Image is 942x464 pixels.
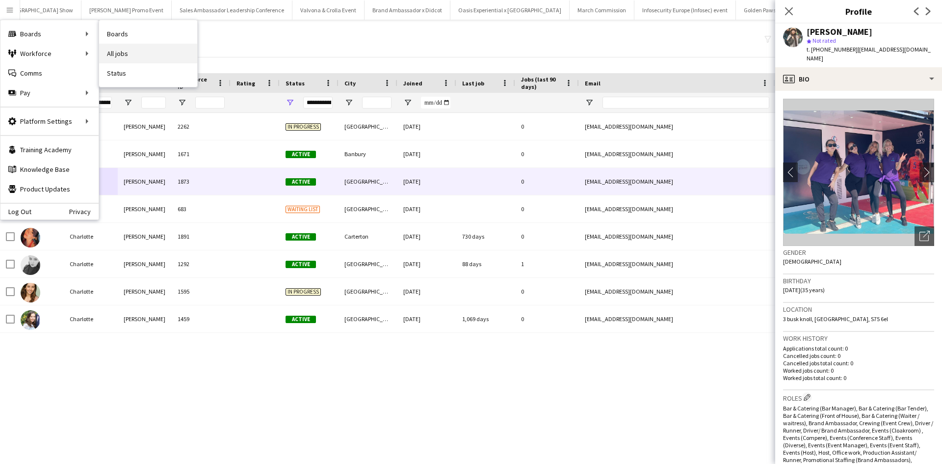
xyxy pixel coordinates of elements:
div: [GEOGRAPHIC_DATA] [339,113,397,140]
a: All jobs [99,44,197,63]
img: Charlotte Thornton [21,255,40,275]
div: 1873 [172,168,231,195]
button: Valvona & Crolla Event [292,0,365,20]
div: 730 days [456,223,515,250]
input: Workforce ID Filter Input [195,97,225,109]
div: [GEOGRAPHIC_DATA] [339,250,397,277]
div: 1292 [172,250,231,277]
div: 683 [172,195,231,222]
h3: Location [783,305,934,314]
span: Active [286,178,316,186]
div: 0 [515,168,579,195]
h3: Gender [783,248,934,257]
div: Charlotte [64,223,118,250]
button: Brand Ambassador x Didcot [365,0,450,20]
div: 1459 [172,305,231,332]
div: [EMAIL_ADDRESS][DOMAIN_NAME] [579,305,775,332]
span: Joined [403,80,422,87]
div: [GEOGRAPHIC_DATA] [339,195,397,222]
span: Active [286,151,316,158]
div: [DATE] [397,305,456,332]
button: Open Filter Menu [124,98,132,107]
div: [EMAIL_ADDRESS][DOMAIN_NAME] [579,113,775,140]
span: In progress [286,288,321,296]
div: [GEOGRAPHIC_DATA] [339,305,397,332]
div: Platform Settings [0,111,99,131]
a: Log Out [0,208,31,216]
span: Active [286,233,316,241]
span: Rating [236,80,255,87]
div: Workforce [0,44,99,63]
span: [DEMOGRAPHIC_DATA] [783,258,841,265]
span: 3 busk knoll, [GEOGRAPHIC_DATA], S75 6el [783,315,888,323]
a: Status [99,63,197,83]
div: [DATE] [397,223,456,250]
button: Oasis Experiential x [GEOGRAPHIC_DATA] [450,0,570,20]
div: 1595 [172,278,231,305]
div: [PERSON_NAME] [118,168,172,195]
p: Cancelled jobs count: 0 [783,352,934,359]
h3: Profile [775,5,942,18]
div: [GEOGRAPHIC_DATA] [339,168,397,195]
button: Open Filter Menu [178,98,186,107]
div: [EMAIL_ADDRESS][DOMAIN_NAME] [579,140,775,167]
span: City [344,80,356,87]
div: [DATE] [397,278,456,305]
div: Charlotte [64,250,118,277]
div: [PERSON_NAME] [807,27,872,36]
button: Sales Ambassador Leadership Conference [172,0,292,20]
div: Banbury [339,140,397,167]
input: First Name Filter Input [87,97,112,109]
img: Charlotte Sutton [21,228,40,247]
span: | [EMAIL_ADDRESS][DOMAIN_NAME] [807,46,931,62]
p: Applications total count: 0 [783,345,934,352]
div: Open photos pop-in [915,226,934,246]
div: [EMAIL_ADDRESS][DOMAIN_NAME] [579,168,775,195]
div: [PERSON_NAME] [118,113,172,140]
div: Boards [0,24,99,44]
div: Charlotte [64,305,118,332]
img: Charlotte Tonge [21,310,40,330]
div: 0 [515,113,579,140]
div: 2262 [172,113,231,140]
span: Active [286,261,316,268]
a: Product Updates [0,179,99,199]
div: [DATE] [397,250,456,277]
span: Last job [462,80,484,87]
span: Status [286,80,305,87]
div: 1 [515,250,579,277]
button: March Commission [570,0,634,20]
input: Last Name Filter Input [141,97,166,109]
div: Pay [0,83,99,103]
div: [PERSON_NAME] [118,305,172,332]
button: [PERSON_NAME] Promo Event [81,0,172,20]
button: Open Filter Menu [585,98,594,107]
div: [DATE] [397,113,456,140]
input: Email Filter Input [602,97,769,109]
input: City Filter Input [362,97,392,109]
div: [EMAIL_ADDRESS][DOMAIN_NAME] [579,223,775,250]
div: [EMAIL_ADDRESS][DOMAIN_NAME] [579,250,775,277]
div: 0 [515,278,579,305]
h3: Roles [783,392,934,403]
span: Email [585,80,601,87]
div: 1,069 days [456,305,515,332]
a: Privacy [69,208,99,216]
div: [GEOGRAPHIC_DATA] [339,278,397,305]
div: [DATE] [397,168,456,195]
button: Infosecurity Europe (Infosec) event [634,0,736,20]
button: Golden Paws Promo [736,0,801,20]
div: [DATE] [397,195,456,222]
span: Jobs (last 90 days) [521,76,561,90]
button: Open Filter Menu [344,98,353,107]
div: [PERSON_NAME] [118,223,172,250]
p: Worked jobs total count: 0 [783,374,934,382]
div: [PERSON_NAME] [118,278,172,305]
span: t. [PHONE_NUMBER] [807,46,858,53]
div: 1891 [172,223,231,250]
h3: Work history [783,334,934,343]
div: [PERSON_NAME] [118,140,172,167]
span: Active [286,316,316,323]
span: Not rated [812,37,836,44]
div: 88 days [456,250,515,277]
